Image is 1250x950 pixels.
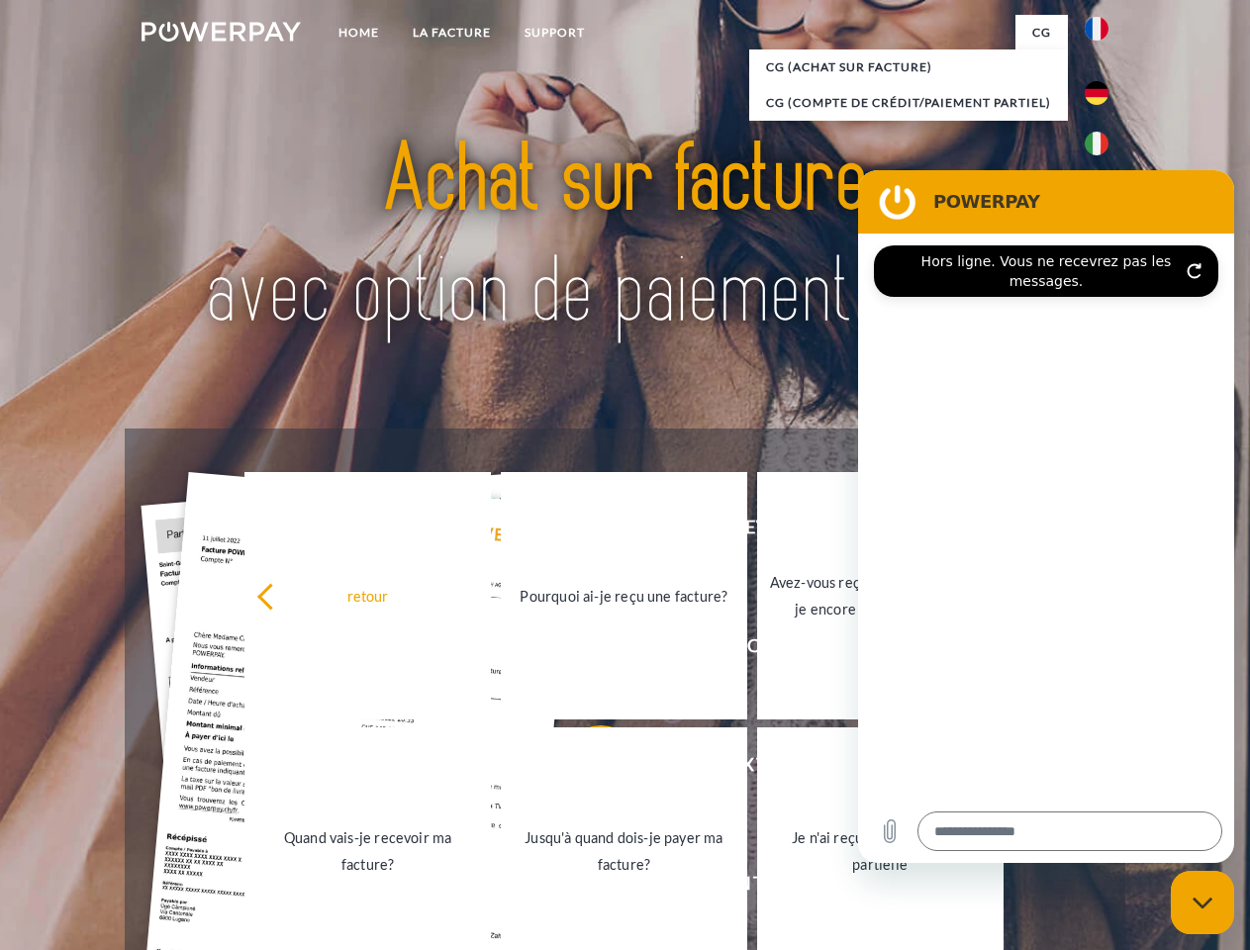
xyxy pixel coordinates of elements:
[1085,81,1108,105] img: de
[1171,871,1234,934] iframe: Bouton de lancement de la fenêtre de messagerie, conversation en cours
[858,170,1234,863] iframe: Fenêtre de messagerie
[189,95,1061,379] img: title-powerpay_fr.svg
[769,824,992,878] div: Je n'ai reçu qu'une livraison partielle
[142,22,301,42] img: logo-powerpay-white.svg
[322,15,396,50] a: Home
[749,85,1068,121] a: CG (Compte de crédit/paiement partiel)
[396,15,508,50] a: LA FACTURE
[1085,132,1108,155] img: it
[513,824,735,878] div: Jusqu'à quand dois-je payer ma facture?
[1015,15,1068,50] a: CG
[769,569,992,622] div: Avez-vous reçu mes paiements, ai-je encore un solde ouvert?
[757,472,1004,719] a: Avez-vous reçu mes paiements, ai-je encore un solde ouvert?
[256,582,479,609] div: retour
[508,15,602,50] a: Support
[513,582,735,609] div: Pourquoi ai-je reçu une facture?
[256,824,479,878] div: Quand vais-je recevoir ma facture?
[749,49,1068,85] a: CG (achat sur facture)
[1085,17,1108,41] img: fr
